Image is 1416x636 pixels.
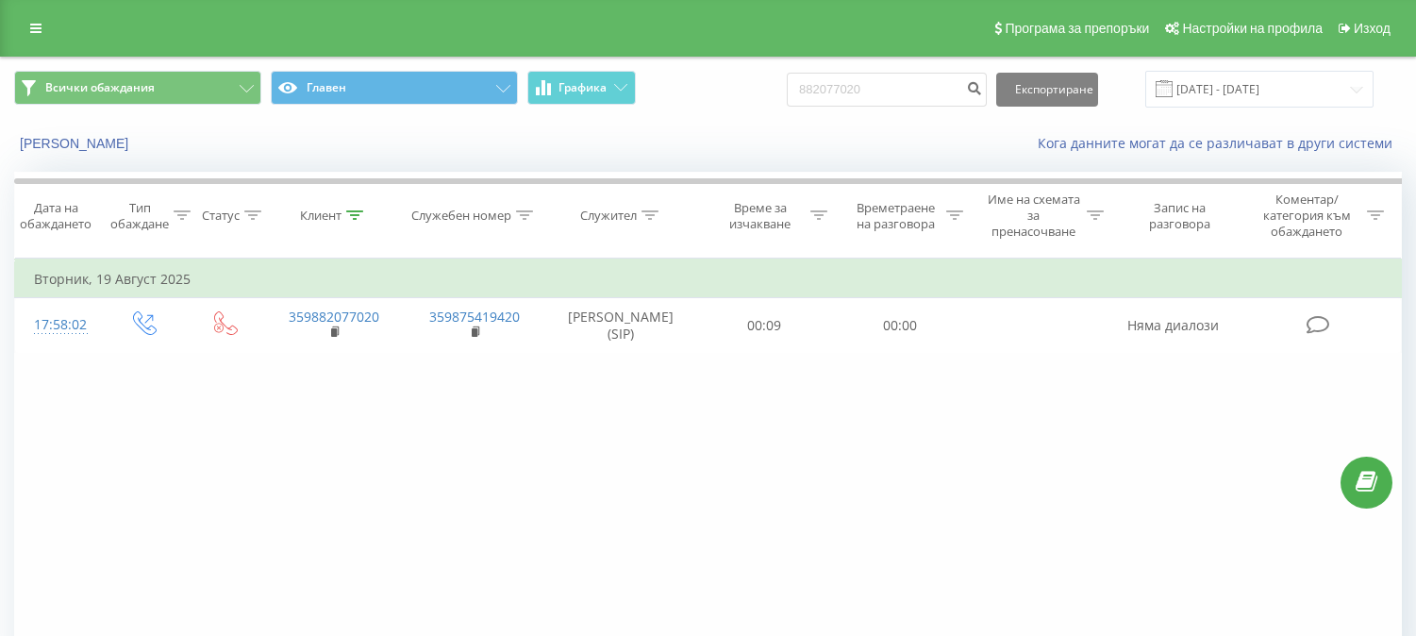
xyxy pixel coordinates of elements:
button: Графика [527,71,636,105]
button: [PERSON_NAME] [14,135,138,152]
input: Търсене по номер [787,73,987,107]
span: Настройки на профила [1182,21,1323,36]
div: Име на схемата за пренасочване [985,192,1082,240]
div: Време за изчакване [714,200,807,232]
a: Кога данните могат да се различават в други системи [1038,134,1402,152]
div: Служебен номер [411,208,511,224]
div: Клиент [300,208,342,224]
button: Всички обаждания [14,71,261,105]
td: [PERSON_NAME] (SIP) [545,298,697,353]
a: 359882077020 [289,308,379,326]
div: Служител [580,208,637,224]
div: Тип обаждане [110,200,169,232]
div: Коментар/категория към обаждането [1252,192,1362,240]
td: Вторник, 19 Август 2025 [15,260,1402,298]
td: 00:09 [697,298,833,353]
td: 00:00 [832,298,968,353]
span: Няма диалози [1127,316,1219,334]
span: Програма за препоръки [1005,21,1149,36]
div: 17:58:02 [34,307,82,343]
span: Графика [558,81,607,94]
div: Дата на обаждането [15,200,96,232]
button: Главен [271,71,518,105]
span: Всички обаждания [45,80,155,95]
span: Изход [1354,21,1391,36]
div: Запис на разговора [1125,200,1234,232]
button: Експортиране [996,73,1098,107]
a: 359875419420 [429,308,520,326]
div: Времетраене на разговора [849,200,941,232]
div: Статус [202,208,240,224]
